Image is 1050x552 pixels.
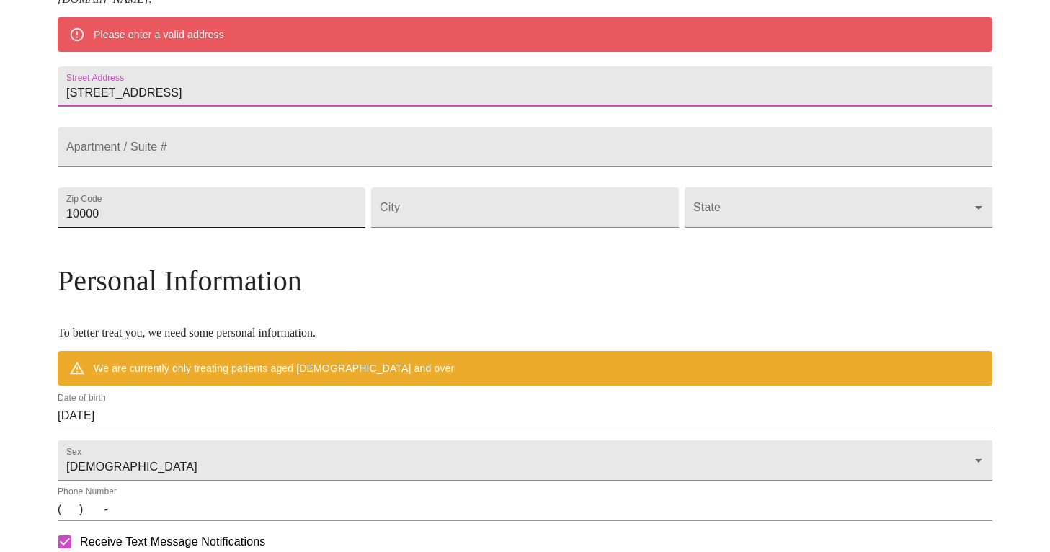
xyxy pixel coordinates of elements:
h3: Personal Information [58,264,992,298]
div: We are currently only treating patients aged [DEMOGRAPHIC_DATA] and over [94,355,454,381]
div: [DEMOGRAPHIC_DATA] [58,440,992,481]
div: Please enter a valid address [94,22,224,48]
span: Receive Text Message Notifications [80,533,265,551]
p: To better treat you, we need some personal information. [58,326,992,339]
label: Date of birth [58,394,106,403]
div: ​ [685,187,992,228]
label: Phone Number [58,488,117,497]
